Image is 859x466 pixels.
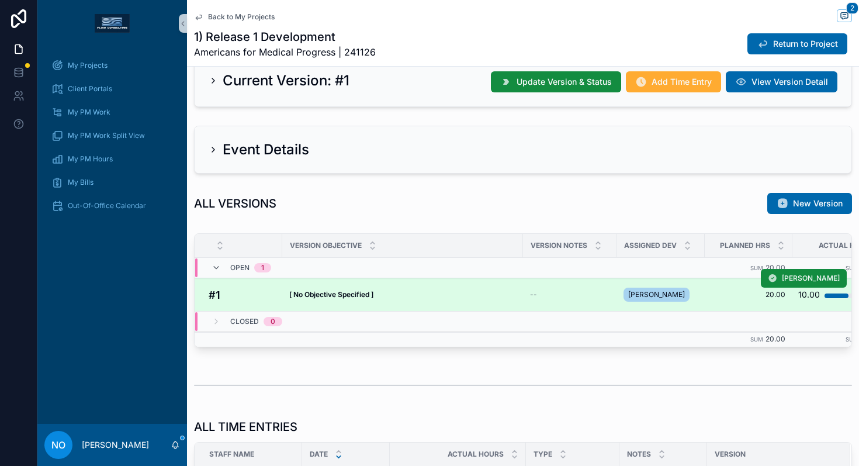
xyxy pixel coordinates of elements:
[712,290,785,299] a: 20.00
[837,9,852,24] button: 2
[194,419,297,435] h1: ALL TIME ENTRIES
[767,193,852,214] button: New Version
[194,45,376,59] span: Americans for Medical Progress | 241126
[628,290,685,299] span: [PERSON_NAME]
[230,263,250,272] span: Open
[44,149,180,170] a: My PM Hours
[44,195,180,216] a: Out-Of-Office Calendar
[223,140,309,159] h2: Event Details
[194,12,275,22] a: Back to My Projects
[209,287,275,303] a: #1
[68,61,108,70] span: My Projects
[194,29,376,45] h1: 1) Release 1 Development
[290,241,362,250] span: Version Objective
[448,450,504,459] span: Actual Hours
[44,172,180,193] a: My Bills
[517,76,612,88] span: Update Version & Status
[626,71,721,92] button: Add Time Entry
[289,290,373,299] strong: [ No Objective Specified ]
[289,290,516,299] a: [ No Objective Specified ]
[82,439,149,451] p: [PERSON_NAME]
[68,154,113,164] span: My PM Hours
[310,450,328,459] span: Date
[624,241,677,250] span: Assigned Dev
[726,71,837,92] button: View Version Detail
[44,102,180,123] a: My PM Work
[230,317,259,326] span: Closed
[652,76,712,88] span: Add Time Entry
[68,131,145,140] span: My PM Work Split View
[530,290,537,299] span: --
[750,336,763,343] small: Sum
[750,265,763,271] small: Sum
[68,178,93,187] span: My Bills
[44,125,180,146] a: My PM Work Split View
[223,71,349,90] h2: Current Version: #1
[271,317,275,326] div: 0
[491,71,621,92] button: Update Version & Status
[720,241,770,250] span: Planned Hrs
[208,12,275,22] span: Back to My Projects
[37,47,187,232] div: scrollable content
[715,450,746,459] span: Version
[95,14,130,33] img: App logo
[194,195,276,212] h1: ALL VERSIONS
[51,438,65,452] span: NO
[209,450,254,459] span: Staff Name
[68,201,146,210] span: Out-Of-Office Calendar
[261,263,264,272] div: 1
[798,283,820,306] div: 10.00
[627,450,651,459] span: Notes
[766,334,785,343] span: 20.00
[793,198,843,209] span: New Version
[534,450,552,459] span: Type
[761,269,847,288] button: [PERSON_NAME]
[531,241,587,250] span: Version Notes
[782,274,840,283] span: [PERSON_NAME]
[68,108,110,117] span: My PM Work
[846,336,858,343] small: Sum
[530,290,609,299] a: --
[44,78,180,99] a: Client Portals
[846,2,858,14] span: 2
[624,285,698,304] a: [PERSON_NAME]
[68,84,112,94] span: Client Portals
[751,76,828,88] span: View Version Detail
[747,33,847,54] button: Return to Project
[773,38,838,50] span: Return to Project
[44,55,180,76] a: My Projects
